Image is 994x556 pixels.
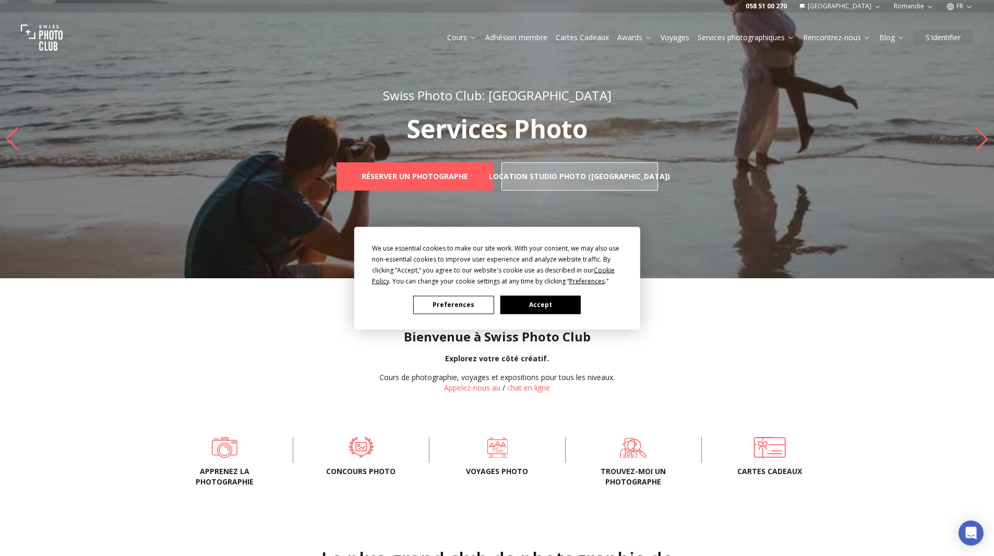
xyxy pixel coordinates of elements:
[500,295,580,314] button: Accept
[413,295,494,314] button: Preferences
[959,520,984,546] div: Open Intercom Messenger
[569,276,605,285] span: Preferences
[372,242,622,286] div: We use essential cookies to make our site work. With your consent, we may also use non-essential ...
[372,265,615,285] span: Cookie Policy
[354,227,640,329] div: Cookie Consent Prompt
